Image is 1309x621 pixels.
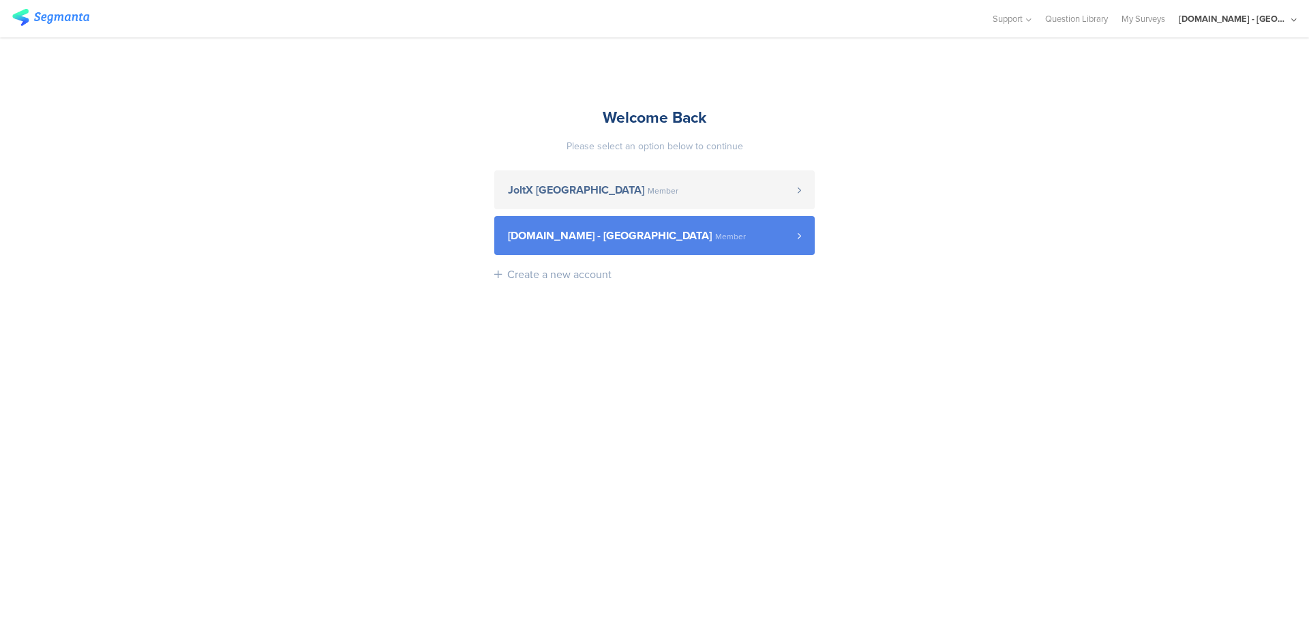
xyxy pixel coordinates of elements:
span: Member [715,232,746,241]
div: [DOMAIN_NAME] - [GEOGRAPHIC_DATA] [1179,12,1288,25]
a: [DOMAIN_NAME] - [GEOGRAPHIC_DATA] Member [494,216,815,255]
span: JoltX [GEOGRAPHIC_DATA] [508,185,644,196]
span: Member [648,187,678,195]
span: [DOMAIN_NAME] - [GEOGRAPHIC_DATA] [508,230,712,241]
div: Please select an option below to continue [494,139,815,153]
span: Support [993,12,1023,25]
div: Create a new account [507,267,612,282]
div: Welcome Back [494,106,815,129]
a: JoltX [GEOGRAPHIC_DATA] Member [494,170,815,209]
img: segmanta logo [12,9,89,26]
